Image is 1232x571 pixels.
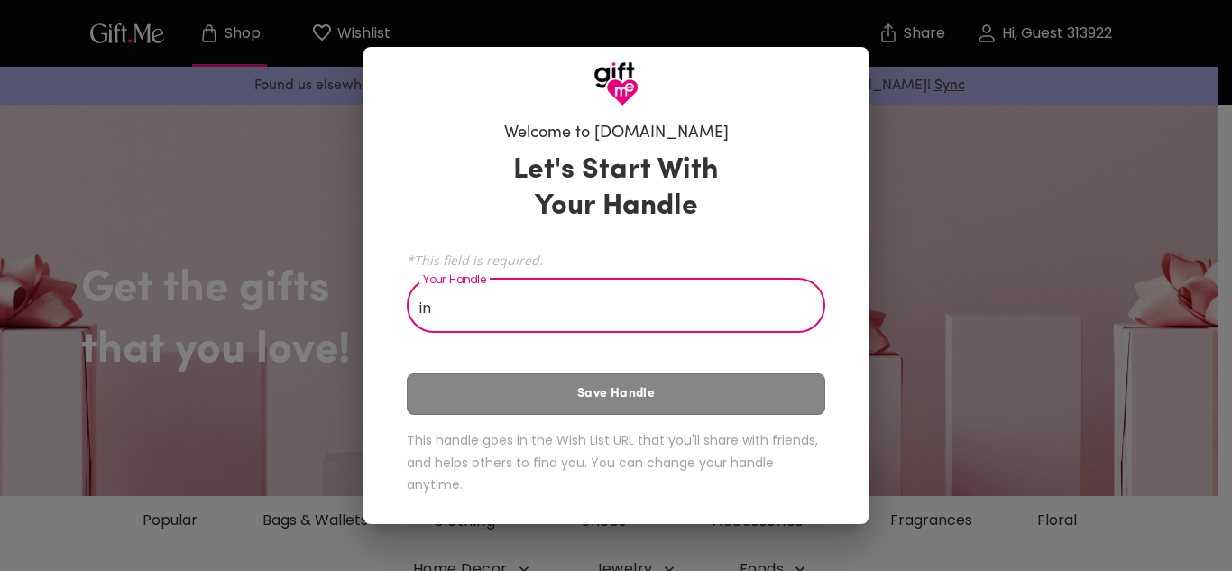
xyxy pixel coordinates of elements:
h3: Let's Start With Your Handle [491,152,741,225]
input: Your Handle [407,282,805,333]
h6: This handle goes in the Wish List URL that you'll share with friends, and helps others to find yo... [407,429,825,496]
h6: Welcome to [DOMAIN_NAME] [504,123,729,144]
span: *This field is required. [407,252,825,269]
img: GiftMe Logo [593,61,639,106]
